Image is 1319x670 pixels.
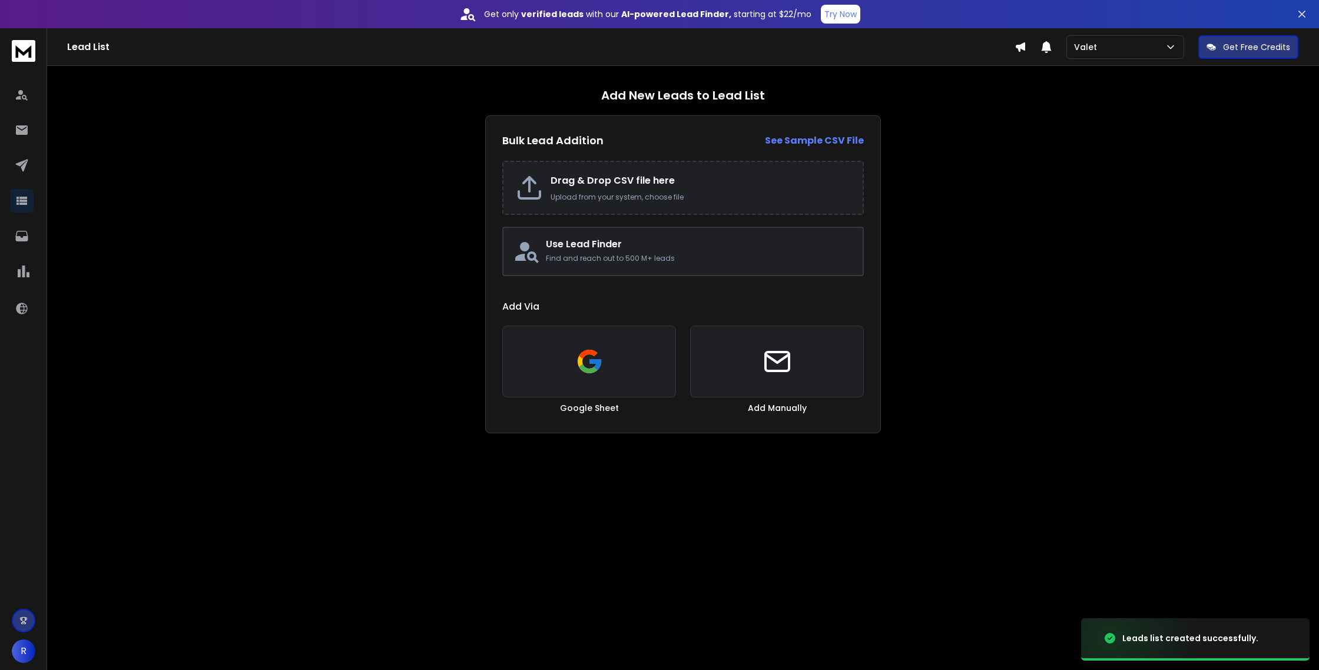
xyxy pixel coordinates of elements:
strong: verified leads [521,8,584,20]
h2: Use Lead Finder [546,237,853,251]
h2: Bulk Lead Addition [502,132,604,149]
h3: Add Manually [748,402,807,414]
h1: Add Via [502,300,864,314]
button: R [12,639,35,663]
p: Get only with our starting at $22/mo [484,8,811,20]
p: Try Now [824,8,857,20]
p: Valet [1074,41,1102,53]
h3: Google Sheet [560,402,619,414]
p: Get Free Credits [1223,41,1290,53]
p: Upload from your system, choose file [551,193,851,202]
strong: See Sample CSV File [765,134,864,147]
a: See Sample CSV File [765,134,864,148]
p: Find and reach out to 500 M+ leads [546,254,853,263]
button: Try Now [821,5,860,24]
h2: Drag & Drop CSV file here [551,174,851,188]
h1: Lead List [67,40,1015,54]
strong: AI-powered Lead Finder, [621,8,731,20]
div: Leads list created successfully. [1122,632,1258,644]
button: Get Free Credits [1198,35,1298,59]
img: logo [12,40,35,62]
h1: Add New Leads to Lead List [601,87,765,104]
